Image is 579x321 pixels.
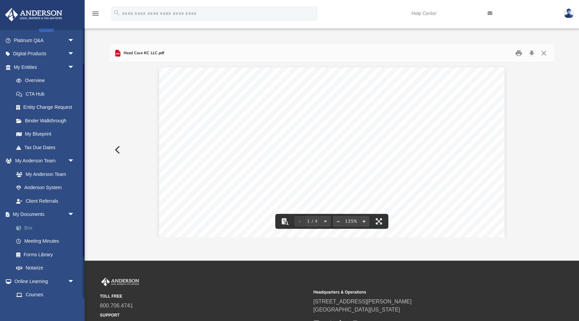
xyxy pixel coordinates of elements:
span: 1 / 4 [305,219,320,224]
div: File preview [109,62,554,237]
a: Anderson System [9,181,81,195]
i: menu [91,9,100,18]
span: arrow_drop_down [68,60,81,74]
a: menu [91,13,100,18]
span: arrow_drop_down [68,34,81,47]
a: 800.706.4741 [100,303,133,308]
a: My Documentsarrow_drop_down [5,208,85,221]
a: CTA Hub [9,87,85,101]
a: Entity Change Request [9,101,85,114]
span: arrow_drop_down [68,154,81,168]
a: Forms Library [9,248,81,261]
small: Headquarters & Operations [314,289,522,295]
a: Tax Due Dates [9,141,85,154]
a: [GEOGRAPHIC_DATA][US_STATE] [314,307,400,313]
img: User Pic [564,8,574,18]
img: Anderson Advisors Platinum Portal [100,278,141,286]
a: [STREET_ADDRESS][PERSON_NAME] [314,299,412,304]
a: My Entitiesarrow_drop_down [5,60,85,74]
button: Previous File [109,140,124,159]
span: arrow_drop_down [68,275,81,288]
img: Anderson Advisors Platinum Portal [3,8,64,21]
button: Toggle findbar [277,214,292,229]
small: SUPPORT [100,312,309,318]
button: Zoom in [359,214,369,229]
a: Online Learningarrow_drop_down [5,275,81,288]
div: Current zoom level [344,219,359,224]
a: Platinum Q&Aarrow_drop_down [5,34,85,47]
span: arrow_drop_down [68,47,81,61]
a: Digital Productsarrow_drop_down [5,47,85,61]
a: My Blueprint [9,127,81,141]
span: arrow_drop_down [68,208,81,222]
button: Download [526,48,538,59]
a: My Anderson Teamarrow_drop_down [5,154,81,168]
button: Close [538,48,550,59]
button: Next page [320,214,331,229]
a: Box [9,221,85,235]
a: Overview [9,74,85,87]
button: Zoom out [333,214,344,229]
button: Print [512,48,526,59]
button: 1 / 4 [305,214,320,229]
a: Meeting Minutes [9,235,85,248]
a: Courses [9,288,81,302]
div: Document Viewer [109,62,554,237]
div: Preview [109,44,554,237]
a: Binder Walkthrough [9,114,85,127]
span: Head Case KC LLC.pdf [122,50,165,56]
i: search [113,9,121,17]
a: Notarize [9,261,85,275]
a: My Anderson Team [9,167,78,181]
button: Enter fullscreen [371,214,386,229]
a: Client Referrals [9,194,81,208]
small: TOLL FREE [100,293,309,299]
